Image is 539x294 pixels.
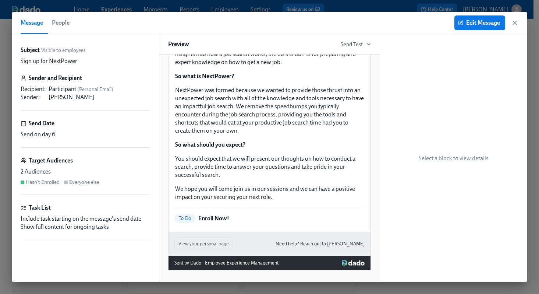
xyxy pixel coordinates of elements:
[49,85,150,93] div: Participant
[21,130,150,139] div: Send on day 6
[21,223,150,231] div: Show full content for ongoing tasks
[29,157,73,165] h6: Target Audiences
[342,260,365,266] img: Dado
[460,19,500,27] span: Edit Message
[454,15,505,30] button: Edit Message
[29,204,51,212] h6: Task List
[21,18,43,28] span: Message
[21,46,40,54] label: Subject
[380,34,527,282] div: Select a block to view details
[49,93,150,101] div: [PERSON_NAME]
[174,259,279,267] div: Sent by Dado - Employee Experience Management
[178,240,229,248] span: View your personal page
[52,18,70,28] span: People
[341,41,371,48] button: Send Test
[21,57,77,65] p: Sign up for NextPower
[29,119,54,127] h6: Send Date
[41,47,86,54] span: Visible to employees
[276,240,365,248] a: Need help? Reach out to [PERSON_NAME]
[69,179,99,186] div: Everyone else
[174,238,233,250] button: View your personal page
[198,214,229,223] p: Enroll Now!
[21,168,150,176] div: 2 Audiences
[168,40,189,48] h6: Preview
[174,216,195,221] span: To Do
[21,85,46,93] div: Recipient :
[77,86,113,92] span: ( Personal Email )
[21,215,150,223] div: Include task starting on the message's send date
[26,179,60,186] div: Hasn't Enrolled
[29,74,82,82] h6: Sender and Recipient
[21,93,46,101] div: Sender :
